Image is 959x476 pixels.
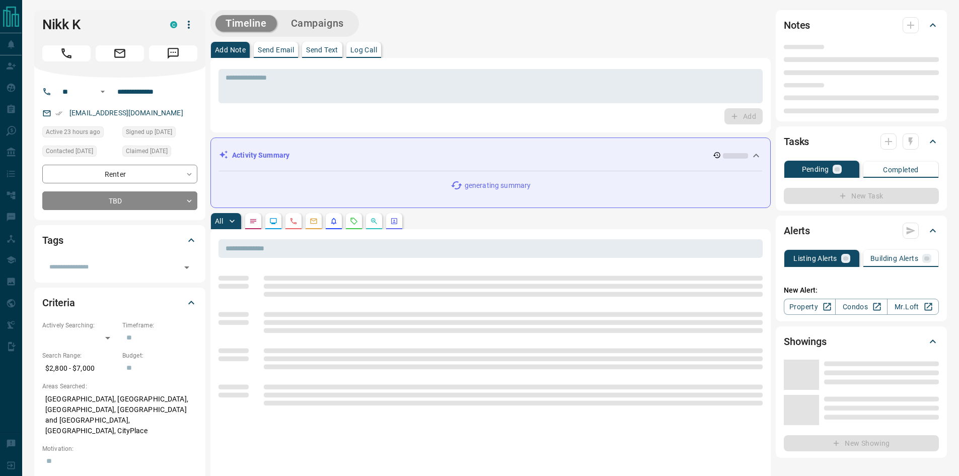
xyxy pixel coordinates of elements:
svg: Lead Browsing Activity [269,217,277,225]
div: Renter [42,165,197,183]
p: New Alert: [784,285,939,296]
a: Mr.Loft [887,299,939,315]
h2: Criteria [42,295,75,311]
svg: Opportunities [370,217,378,225]
div: Notes [784,13,939,37]
svg: Calls [289,217,298,225]
div: Thu Jul 31 2025 [122,126,197,141]
span: Contacted [DATE] [46,146,93,156]
h2: Tasks [784,133,809,150]
svg: Listing Alerts [330,217,338,225]
p: Budget: [122,351,197,360]
div: Fri Aug 01 2025 [42,146,117,160]
span: Claimed [DATE] [126,146,168,156]
p: Activity Summary [232,150,289,161]
a: Condos [835,299,887,315]
a: [EMAIL_ADDRESS][DOMAIN_NAME] [69,109,183,117]
h2: Alerts [784,223,810,239]
button: Open [97,86,109,98]
span: Active 23 hours ago [46,127,100,137]
span: Message [149,45,197,61]
div: Criteria [42,291,197,315]
p: Pending [802,166,829,173]
p: Timeframe: [122,321,197,330]
p: Log Call [350,46,377,53]
p: Listing Alerts [793,255,837,262]
span: Email [96,45,144,61]
div: Fri Aug 01 2025 [122,146,197,160]
p: $2,800 - $7,000 [42,360,117,377]
button: Campaigns [281,15,354,32]
p: Send Text [306,46,338,53]
p: Actively Searching: [42,321,117,330]
p: generating summary [465,180,531,191]
svg: Requests [350,217,358,225]
div: Showings [784,329,939,354]
p: [GEOGRAPHIC_DATA], [GEOGRAPHIC_DATA], [GEOGRAPHIC_DATA], [GEOGRAPHIC_DATA] and [GEOGRAPHIC_DATA],... [42,391,197,439]
div: Activity Summary [219,146,762,165]
h1: Nikk K [42,17,155,33]
p: Completed [883,166,919,173]
h2: Showings [784,333,827,350]
p: All [215,218,223,225]
p: Areas Searched: [42,382,197,391]
div: Alerts [784,219,939,243]
div: TBD [42,191,197,210]
div: Tags [42,228,197,252]
svg: Emails [310,217,318,225]
div: condos.ca [170,21,177,28]
p: Send Email [258,46,294,53]
p: Search Range: [42,351,117,360]
p: Building Alerts [870,255,918,262]
svg: Agent Actions [390,217,398,225]
button: Open [180,260,194,275]
span: Call [42,45,91,61]
div: Tasks [784,129,939,154]
p: Motivation: [42,444,197,453]
h2: Notes [784,17,810,33]
svg: Email Verified [55,110,62,117]
a: Property [784,299,836,315]
span: Signed up [DATE] [126,127,172,137]
svg: Notes [249,217,257,225]
button: Timeline [215,15,277,32]
p: Add Note [215,46,246,53]
h2: Tags [42,232,63,248]
div: Tue Aug 12 2025 [42,126,117,141]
